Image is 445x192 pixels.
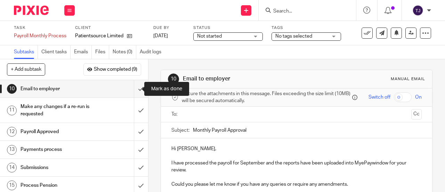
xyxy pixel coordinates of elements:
label: To: [171,111,179,118]
div: 13 [7,145,17,155]
p: Hi [PERSON_NAME], [171,145,422,152]
div: Manual email [391,76,425,82]
h1: Payments process [21,144,91,155]
label: Due by [153,25,185,31]
div: Payroll Monthly Process [14,32,66,39]
div: 11 [7,106,17,115]
a: Client tasks [41,45,71,59]
h1: Email to employer [21,84,91,94]
span: No tags selected [275,34,312,39]
img: Pixie [14,6,49,15]
span: Secure the attachments in this message. Files exceeding the size limit (10MB) will be secured aut... [182,90,350,105]
a: Notes (0) [113,45,136,59]
label: Client [75,25,145,31]
span: Show completed (9) [94,67,137,72]
div: 14 [7,163,17,172]
button: + Add subtask [7,63,45,75]
p: Could you please let me know if you have any queries or require any amendments. [171,181,422,188]
label: Status [193,25,263,31]
div: 10 [168,74,179,85]
h1: Email to employer [183,75,311,83]
h1: Make any changes if a re-run is requested [21,101,91,119]
a: Emails [74,45,92,59]
a: Subtasks [14,45,38,59]
img: svg%3E [412,5,423,16]
div: 15 [7,181,17,190]
label: Task [14,25,66,31]
span: On [415,94,422,101]
button: Cc [411,109,422,120]
h1: Process Pension [21,180,91,191]
span: [DATE] [153,33,168,38]
label: Tags [272,25,341,31]
h1: Submissions [21,162,91,173]
p: Patientsource Limited [75,32,123,39]
span: Switch off [369,94,390,101]
p: I have processed the payroll for September and the reports have been uploaded into MyePaywindow f... [171,160,422,174]
div: 10 [7,84,17,94]
h1: Payroll Approved [21,126,91,137]
label: Subject: [171,127,189,134]
button: Show completed (9) [83,63,141,75]
a: Files [95,45,109,59]
input: Search [273,8,335,15]
span: Not started [197,34,222,39]
div: 12 [7,127,17,137]
a: Audit logs [140,45,165,59]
